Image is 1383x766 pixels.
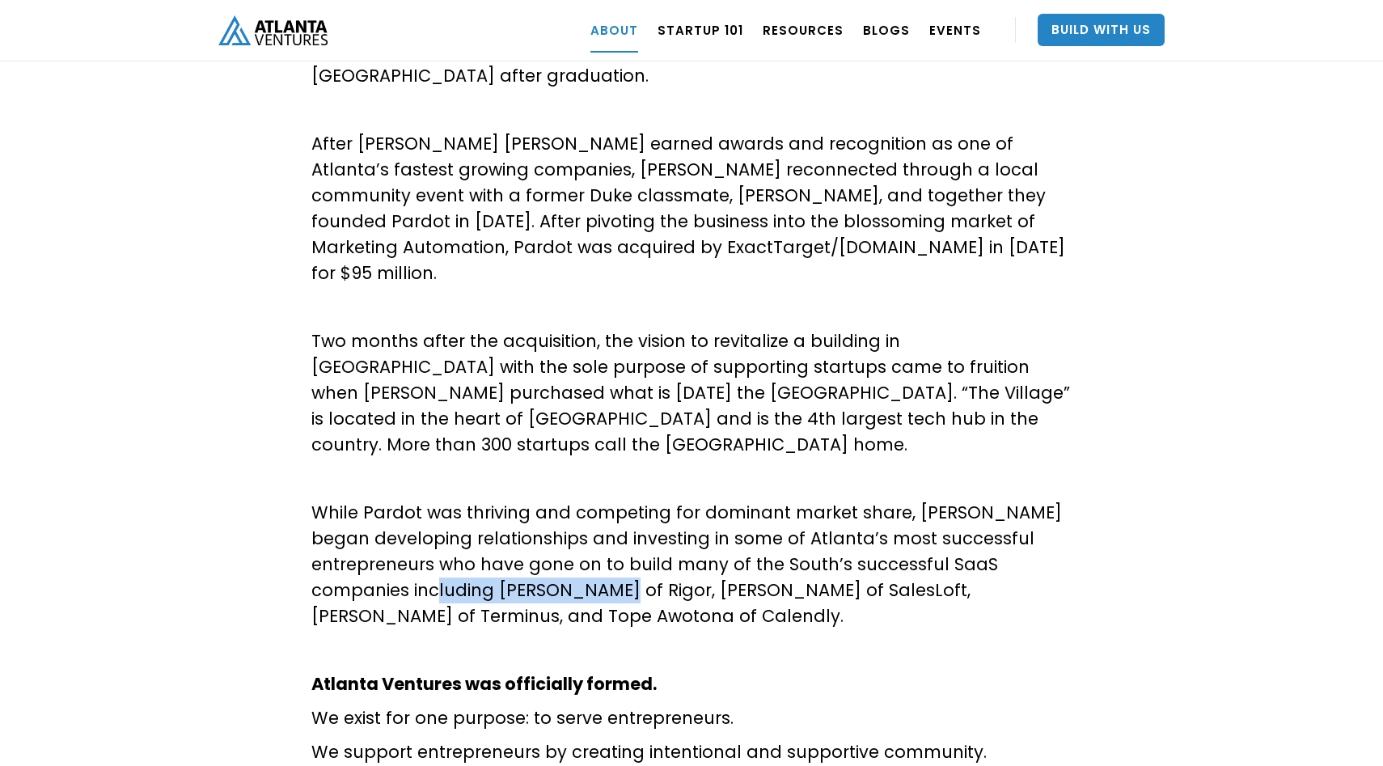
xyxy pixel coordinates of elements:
[763,7,844,53] a: RESOURCES
[658,7,743,53] a: Startup 101
[311,328,1072,458] p: Two months after the acquisition, the vision to revitalize a building in [GEOGRAPHIC_DATA] with t...
[311,672,657,696] strong: Atlanta Ventures was officially formed.
[590,7,638,53] a: ABOUT
[863,7,910,53] a: BLOGS
[311,739,1072,765] p: We support entrepreneurs by creating intentional and supportive community.
[1038,14,1165,46] a: Build With Us
[929,7,981,53] a: EVENTS
[311,705,1072,731] p: We exist for one purpose: to serve entrepreneurs.
[311,500,1072,629] p: While Pardot was thriving and competing for dominant market share, [PERSON_NAME] began developing...
[311,131,1072,286] p: After [PERSON_NAME] [PERSON_NAME] earned awards and recognition as one of Atlanta’s fastest growi...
